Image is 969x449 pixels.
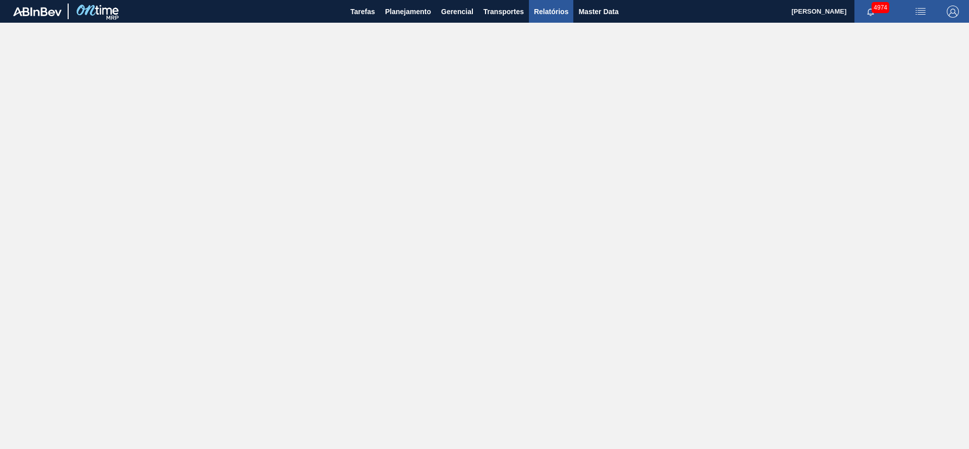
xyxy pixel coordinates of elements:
img: Logout [947,6,959,18]
span: Gerencial [441,6,473,18]
span: Transportes [483,6,524,18]
span: Planejamento [385,6,431,18]
span: Master Data [578,6,618,18]
img: userActions [914,6,927,18]
span: Tarefas [350,6,375,18]
img: TNhmsLtSVTkK8tSr43FrP2fwEKptu5GPRR3wAAAABJRU5ErkJggg== [13,7,62,16]
span: 4974 [872,2,889,13]
span: Relatórios [534,6,568,18]
button: Notificações [854,5,887,19]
